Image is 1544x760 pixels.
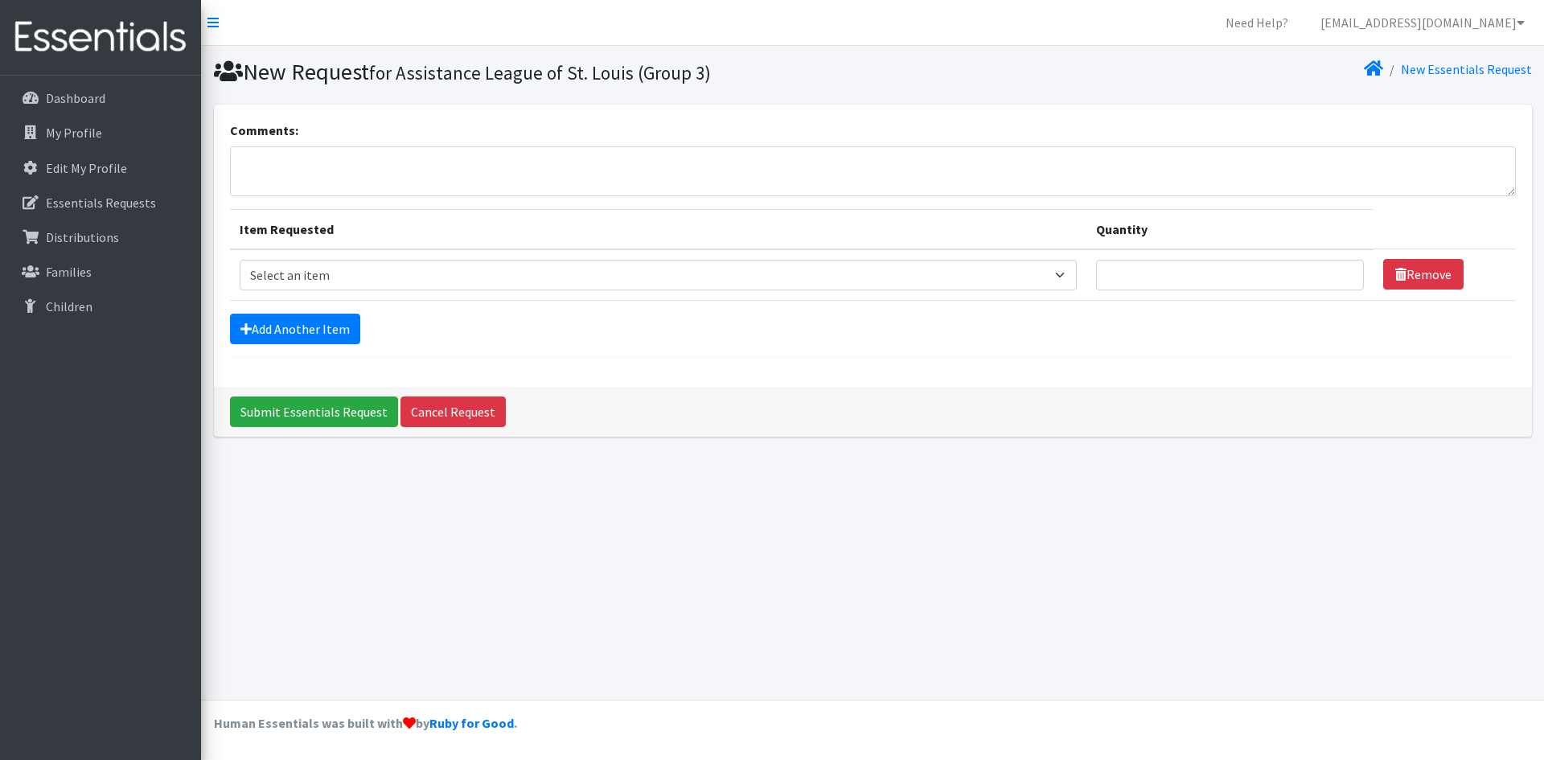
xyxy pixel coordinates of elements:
[429,715,514,731] a: Ruby for Good
[369,61,711,84] small: for Assistance League of St. Louis (Group 3)
[6,290,195,322] a: Children
[230,121,298,140] label: Comments:
[1308,6,1538,39] a: [EMAIL_ADDRESS][DOMAIN_NAME]
[230,396,398,427] input: Submit Essentials Request
[1401,61,1532,77] a: New Essentials Request
[1213,6,1301,39] a: Need Help?
[6,221,195,253] a: Distributions
[6,82,195,114] a: Dashboard
[400,396,506,427] a: Cancel Request
[46,125,102,141] p: My Profile
[46,195,156,211] p: Essentials Requests
[230,314,360,344] a: Add Another Item
[6,152,195,184] a: Edit My Profile
[6,187,195,219] a: Essentials Requests
[214,58,867,86] h1: New Request
[6,117,195,149] a: My Profile
[6,10,195,64] img: HumanEssentials
[6,256,195,288] a: Families
[46,160,127,176] p: Edit My Profile
[1086,209,1374,249] th: Quantity
[46,298,92,314] p: Children
[230,209,1086,249] th: Item Requested
[46,264,92,280] p: Families
[214,715,517,731] strong: Human Essentials was built with by .
[1383,259,1464,290] a: Remove
[46,90,105,106] p: Dashboard
[46,229,119,245] p: Distributions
